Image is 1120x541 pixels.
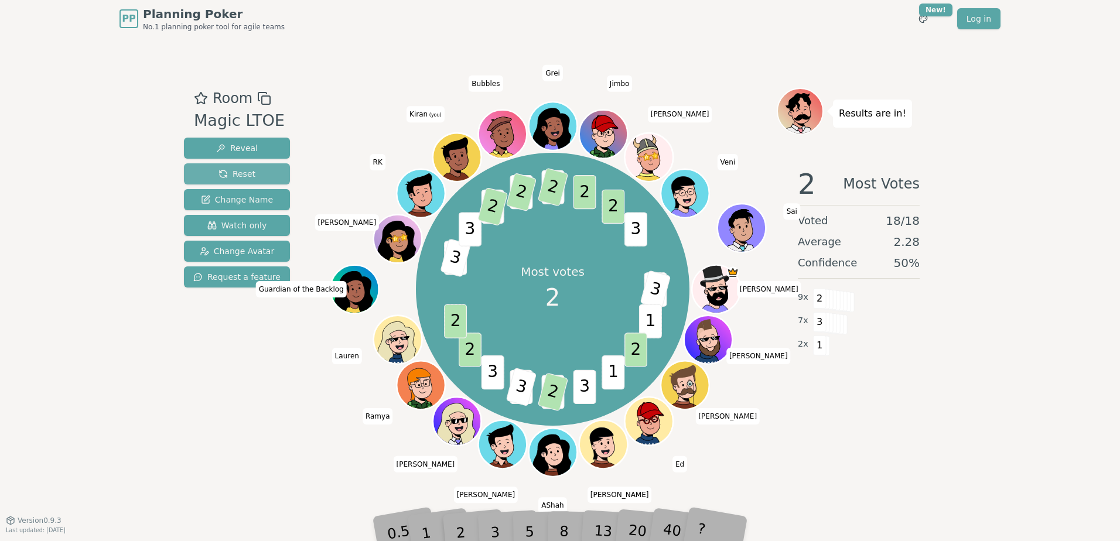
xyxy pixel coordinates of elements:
span: 3 [573,369,596,403]
button: Reset [184,163,290,184]
span: Watch only [207,220,267,231]
span: 3 [481,355,504,389]
a: Log in [957,8,1001,29]
span: 2 [624,333,647,367]
span: 2 [602,189,624,223]
span: PP [122,12,135,26]
span: Click to change your name [737,281,801,297]
button: Reveal [184,138,290,159]
span: Change Avatar [200,245,275,257]
span: 2 [477,187,508,225]
span: 9 x [798,291,808,304]
span: 2 [798,170,816,198]
span: Reset [218,168,255,180]
button: New! [913,8,934,29]
span: Click to change your name [370,154,385,170]
div: Magic LTOE [194,109,285,133]
span: 50 % [894,255,920,271]
span: Click to change your name [784,203,800,220]
span: 7 x [798,314,808,327]
button: Click to change your avatar [434,135,480,180]
span: Click to change your name [332,348,362,364]
span: Click to change your name [469,76,503,92]
span: 2 [459,333,482,367]
span: 3 [624,212,647,246]
span: Room [213,88,252,109]
span: 2 x [798,338,808,351]
span: 2 [545,280,560,315]
span: Click to change your name [542,65,563,81]
span: Request a feature [193,271,281,283]
span: Click to change your name [672,456,687,472]
span: Version 0.9.3 [18,516,62,525]
span: Click to change your name [256,281,347,297]
button: Change Avatar [184,241,290,262]
span: No.1 planning poker tool for agile teams [143,22,285,32]
span: Click to change your name [607,76,633,92]
button: Change Name [184,189,290,210]
span: 2 [506,172,537,211]
span: Click to change your name [695,408,760,424]
span: Click to change your name [588,487,652,503]
span: 2 [573,174,596,208]
button: Watch only [184,215,290,236]
span: 1 [638,304,661,338]
span: Click to change your name [454,487,518,503]
span: Confidence [798,255,857,271]
span: Click to change your name [407,106,445,122]
button: Add as favourite [194,88,208,109]
span: 2 [537,372,568,411]
span: 3 [640,270,671,309]
button: Request a feature [184,266,290,287]
span: 18 / 18 [886,213,920,229]
p: Most votes [521,263,585,280]
a: PPPlanning PokerNo.1 planning poker tool for agile teams [119,6,285,32]
span: Reveal [216,142,258,154]
span: 3 [459,212,482,246]
span: (you) [428,112,442,118]
span: Click to change your name [394,456,458,472]
span: 2 [444,304,467,338]
span: Tim is the host [726,266,739,279]
span: Click to change your name [726,348,791,364]
span: Last updated: [DATE] [6,527,66,533]
span: Most Votes [843,170,920,198]
span: Click to change your name [315,214,379,231]
span: Change Name [201,194,273,206]
span: 3 [506,367,537,406]
span: 2.28 [893,234,920,250]
span: 3 [813,312,827,332]
button: Version0.9.3 [6,516,62,525]
span: Click to change your name [363,408,393,424]
span: 1 [813,335,827,355]
span: 2 [813,289,827,309]
span: Planning Poker [143,6,285,22]
span: 1 [602,355,624,389]
span: Voted [798,213,828,229]
span: 2 [537,167,568,206]
span: Click to change your name [717,154,738,170]
div: New! [919,4,952,16]
span: Average [798,234,841,250]
span: Click to change your name [648,106,712,122]
span: 3 [440,238,471,277]
p: Results are in! [839,105,906,122]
